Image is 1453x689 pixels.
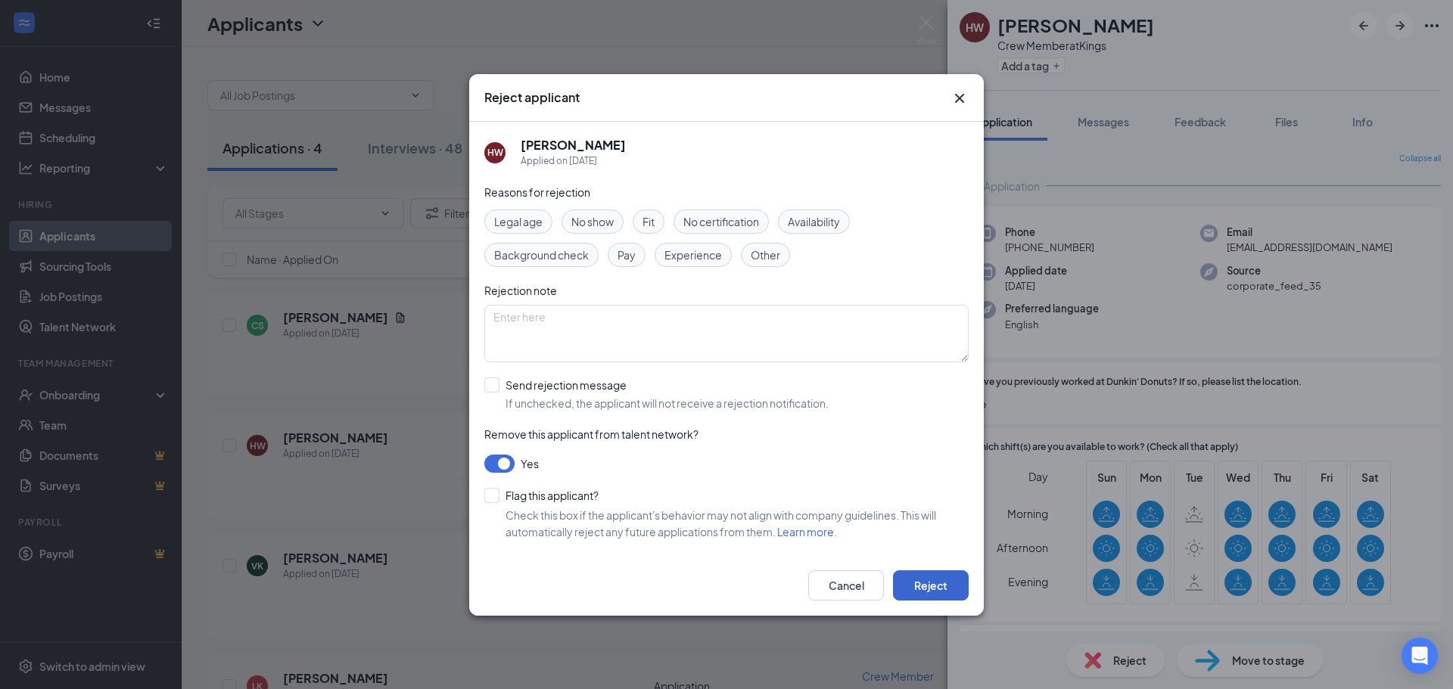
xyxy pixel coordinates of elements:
[664,247,722,263] span: Experience
[618,247,636,263] span: Pay
[521,137,626,154] h5: [PERSON_NAME]
[808,570,884,601] button: Cancel
[521,154,626,169] div: Applied on [DATE]
[642,213,655,230] span: Fit
[951,89,969,107] button: Close
[893,570,969,601] button: Reject
[484,185,590,199] span: Reasons for rejection
[494,247,589,263] span: Background check
[751,247,780,263] span: Other
[788,213,840,230] span: Availability
[506,508,936,538] span: Check this box if the applicant's behavior may not align with company guidelines. This will autom...
[484,427,698,441] span: Remove this applicant from talent network?
[683,213,759,230] span: No certification
[484,284,557,297] span: Rejection note
[951,89,969,107] svg: Cross
[1402,638,1438,674] div: Open Intercom Messenger
[487,146,503,159] div: HW
[494,213,543,230] span: Legal age
[571,213,614,230] span: No show
[777,525,837,538] a: Learn more.
[484,89,580,106] h3: Reject applicant
[521,455,539,473] span: Yes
